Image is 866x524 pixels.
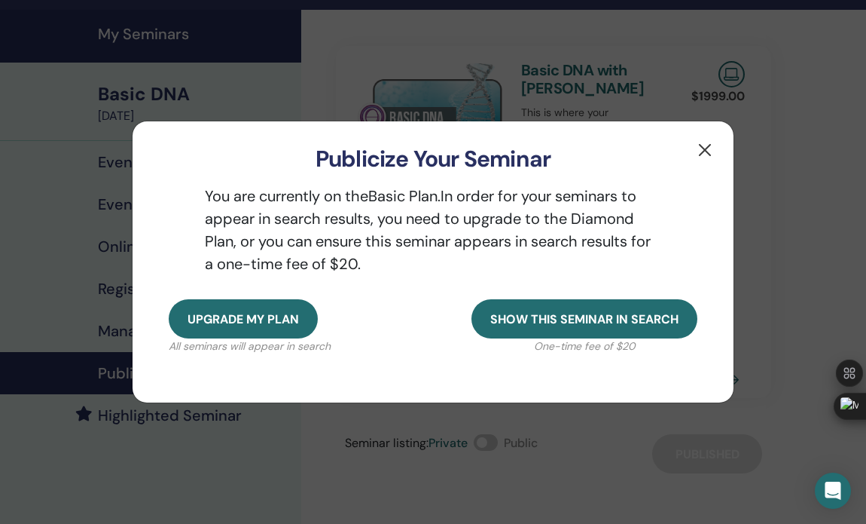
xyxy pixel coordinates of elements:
p: All seminars will appear in search [169,339,331,354]
p: One-time fee of $20 [471,339,697,354]
div: Open Intercom Messenger [815,473,851,509]
p: You are currently on the Basic Plan. In order for your seminars to appear in search results, you ... [169,185,697,275]
span: Show this seminar in search [490,311,678,327]
button: Upgrade my plan [169,299,318,339]
h3: Publicize Your Seminar [157,146,709,173]
span: Upgrade my plan [188,311,299,327]
button: Show this seminar in search [471,299,697,339]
